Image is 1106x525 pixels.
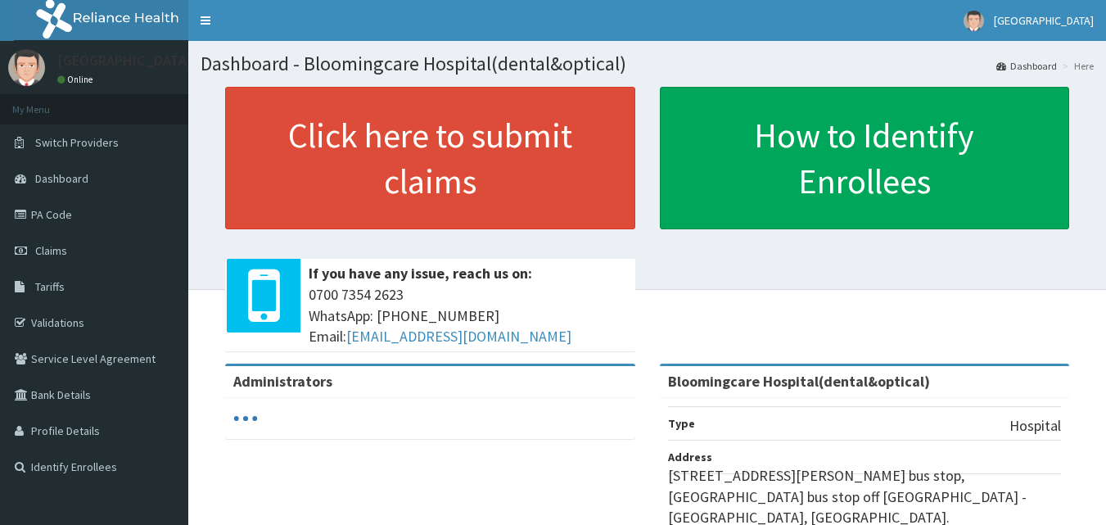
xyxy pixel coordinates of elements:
[309,284,627,347] span: 0700 7354 2623 WhatsApp: [PHONE_NUMBER] Email:
[309,264,532,283] b: If you have any issue, reach us on:
[668,416,695,431] b: Type
[994,13,1094,28] span: [GEOGRAPHIC_DATA]
[1059,59,1094,73] li: Here
[201,53,1094,75] h1: Dashboard - Bloomingcare Hospital(dental&optical)
[346,327,571,346] a: [EMAIL_ADDRESS][DOMAIN_NAME]
[57,53,192,68] p: [GEOGRAPHIC_DATA]
[668,450,712,464] b: Address
[660,87,1070,229] a: How to Identify Enrollees
[225,87,635,229] a: Click here to submit claims
[35,135,119,150] span: Switch Providers
[233,372,332,391] b: Administrators
[668,372,930,391] strong: Bloomingcare Hospital(dental&optical)
[35,279,65,294] span: Tariffs
[8,49,45,86] img: User Image
[233,406,258,431] svg: audio-loading
[35,171,88,186] span: Dashboard
[964,11,984,31] img: User Image
[35,243,67,258] span: Claims
[1009,415,1061,437] p: Hospital
[57,74,97,85] a: Online
[996,59,1057,73] a: Dashboard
